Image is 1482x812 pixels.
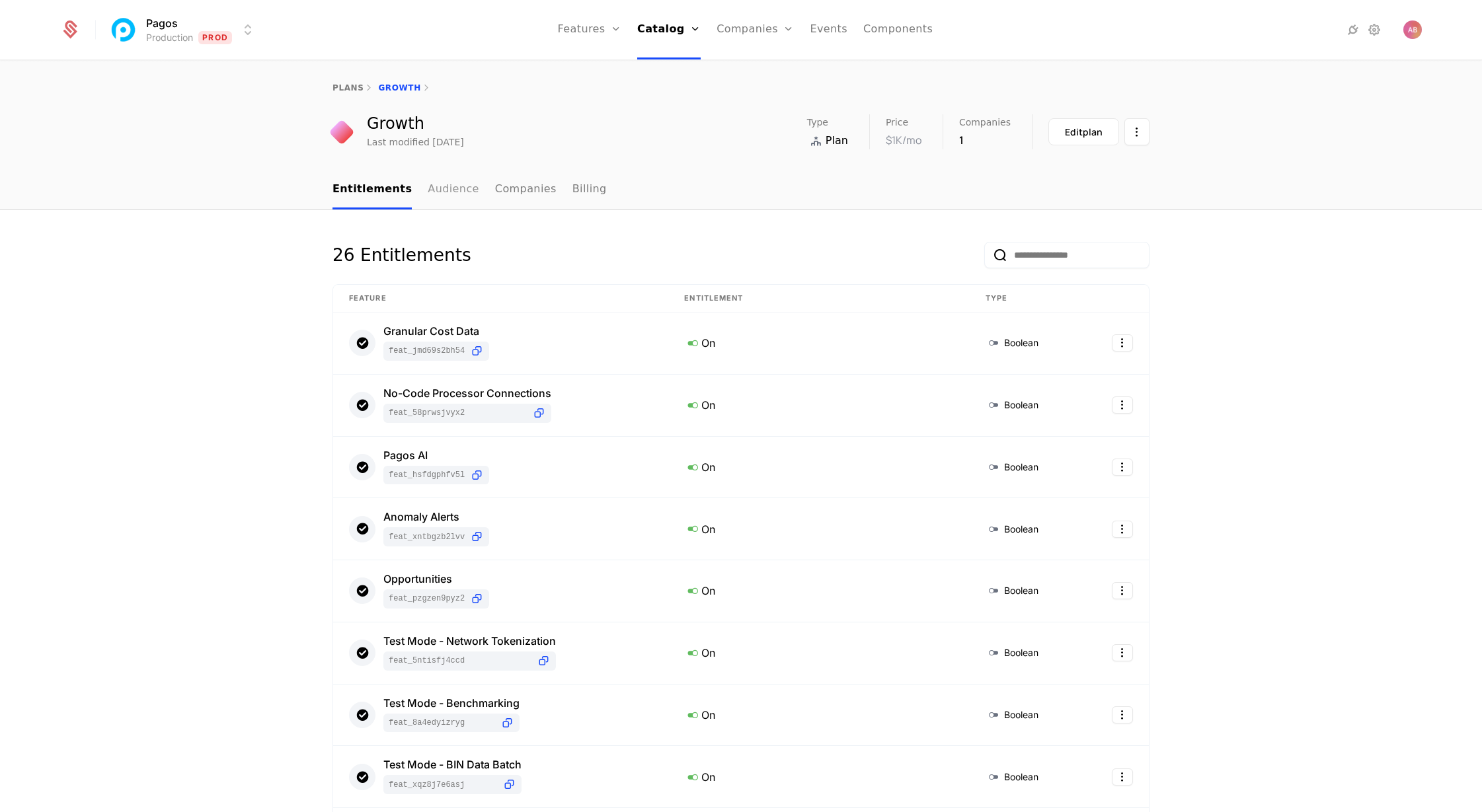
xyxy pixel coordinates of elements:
[332,170,1150,209] nav: Main
[1112,396,1133,414] button: Select action
[383,573,489,584] div: Opportunities
[684,334,953,351] div: On
[332,170,607,209] ul: Choose Sub Page
[1112,706,1133,723] button: Select action
[1403,20,1422,39] img: Andy Barker
[1004,646,1038,659] span: Boolean
[333,285,668,313] th: Feature
[383,450,489,461] div: Pagos AI
[572,170,607,209] a: Billing
[970,285,1089,313] th: Type
[1112,521,1133,538] button: Select action
[668,285,969,313] th: Entitlement
[826,133,848,149] span: Plan
[1112,644,1133,661] button: Select action
[1004,770,1038,784] span: Boolean
[684,706,953,723] div: On
[1345,22,1361,38] a: Integrations
[383,511,489,522] div: Anomaly Alerts
[1004,708,1038,721] span: Boolean
[959,132,1011,148] div: 1
[1403,20,1422,39] button: Open user button
[1004,398,1038,412] span: Boolean
[807,118,828,127] span: Type
[389,655,531,666] span: feat_5NTisfj4CcD
[495,170,557,209] a: Companies
[383,698,520,708] div: Test Mode - Benchmarking
[684,396,953,414] div: On
[332,83,364,92] a: plans
[886,132,921,148] div: $1K /mo
[367,135,464,149] div: Last modified [DATE]
[1366,22,1382,38] a: Settings
[684,459,953,476] div: On
[1112,582,1133,599] button: Select action
[198,31,232,44] span: Prod
[332,170,412,209] a: Entitlements
[1048,118,1119,145] button: Editplan
[1004,523,1038,536] span: Boolean
[1124,118,1150,145] button: Select action
[1004,584,1038,597] span: Boolean
[389,780,497,790] span: feat_Xqz8J7E6Asj
[428,170,479,209] a: Audience
[684,582,953,599] div: On
[389,532,465,542] span: feat_XNTbGZb2LVV
[886,118,908,127] span: Price
[367,116,464,131] div: Growth
[146,15,178,31] span: Pagos
[1004,336,1038,350] span: Boolean
[684,520,953,537] div: On
[684,644,953,661] div: On
[389,593,465,604] span: feat_PzgzeN9pyZ2
[684,768,953,786] div: On
[389,718,495,728] span: feat_8A4eDyiZRyG
[108,14,139,46] img: Pagos
[383,388,551,398] div: No-Code Processor Connections
[112,15,256,44] button: Select environment
[1004,461,1038,474] span: Boolean
[1112,459,1133,476] button: Select action
[146,31,193,44] div: Production
[383,326,489,336] div: Granular Cost Data
[383,636,556,646] div: Test Mode - Network Tokenization
[1065,126,1103,139] div: Edit plan
[383,759,522,770] div: Test Mode - BIN Data Batch
[1112,334,1133,351] button: Select action
[332,242,471,268] div: 26 Entitlements
[1112,768,1133,786] button: Select action
[389,346,465,356] span: feat_jMd69S2BH54
[389,408,527,418] span: feat_58pRWSjVYX2
[389,470,465,480] span: feat_hSFDgphFv5L
[959,118,1011,127] span: Companies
